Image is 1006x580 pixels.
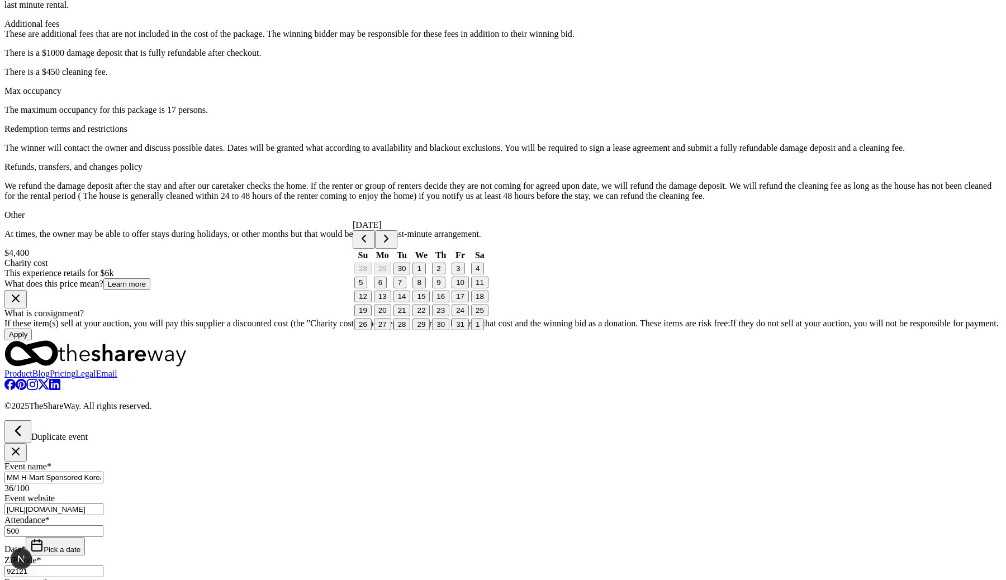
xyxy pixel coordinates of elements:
button: 1 [471,318,484,330]
button: 5 [354,277,367,288]
label: Event website [4,493,55,503]
label: Attendance [4,515,50,525]
a: Email [96,369,117,378]
button: 16 [432,291,449,302]
button: 20 [374,305,391,316]
span: Pick a date [44,545,80,554]
p: At times, the owner may be able to offer stays during holidays, or other months but that would be... [4,229,1002,239]
button: 11 [471,277,488,288]
button: 19 [354,305,372,316]
th: Monday [373,250,392,261]
button: 13 [374,291,391,302]
a: Legal [75,369,96,378]
input: https://www... [4,503,103,515]
button: 15 [412,291,430,302]
p: © 2025 TheShareWay. All rights reserved. [4,401,1002,411]
button: 22 [412,305,430,316]
button: 6 [374,277,387,288]
button: 9 [432,277,445,288]
div: This experience retails for $6k [4,268,1002,278]
div: Duplicate event [4,420,1002,443]
button: 30 [393,263,411,274]
button: 12 [354,291,372,302]
a: Blog [32,369,50,378]
a: Product [4,369,32,378]
button: 29 [374,263,391,274]
button: 10 [452,277,469,288]
label: Date [4,544,26,554]
button: 3 [452,263,464,274]
button: 27 [374,318,391,330]
button: Pick a date [26,537,85,555]
button: 14 [393,291,411,302]
th: Wednesday [412,250,430,261]
th: Saturday [471,250,489,261]
div: 36 /100 [4,483,1002,493]
button: 17 [452,291,469,302]
button: 21 [393,305,411,316]
button: 25 [471,305,488,316]
th: Thursday [431,250,450,261]
div: Refunds, transfers, and changes policy [4,162,1002,172]
div: [DATE] [353,220,490,230]
label: Event name [4,462,51,471]
button: 1 [412,263,425,274]
button: 4 [471,263,484,274]
button: 30 [432,318,449,330]
button: 18 [471,291,488,302]
span: What is consignment? [4,308,84,318]
a: Pricing [50,369,75,378]
div: $4,400 [4,248,1002,258]
label: ZIP code [4,555,41,565]
button: 31 [452,318,469,330]
button: 26 [354,318,372,330]
th: Friday [451,250,469,261]
div: Charity cost [4,258,1002,268]
button: 28 [354,263,372,274]
input: Spring Fundraiser [4,472,103,483]
p: We refund the damage deposit after the stay and after our caretaker checks the home. If the rente... [4,181,1002,201]
th: Sunday [354,250,372,261]
button: 8 [412,277,425,288]
th: Tuesday [393,250,411,261]
button: Go to previous month [353,230,375,249]
button: 24 [452,305,469,316]
button: 7 [393,277,406,288]
nav: quick links [4,369,1002,379]
div: What does this price mean? [4,278,1002,290]
button: 2 [432,263,445,274]
span: These items are risk free: [640,318,730,328]
button: Learn more [103,278,150,290]
span: If these item(s) sell at your auction, you will pay this supplier a discounted cost (the "Charity... [4,318,999,328]
input: 12345 (U.S. only) [4,565,103,577]
button: Apply [4,329,32,340]
button: 23 [432,305,449,316]
button: 29 [412,318,430,330]
input: 20 [4,525,103,537]
button: Go to next month [375,230,397,249]
button: 28 [393,318,411,330]
div: Other [4,210,1002,220]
